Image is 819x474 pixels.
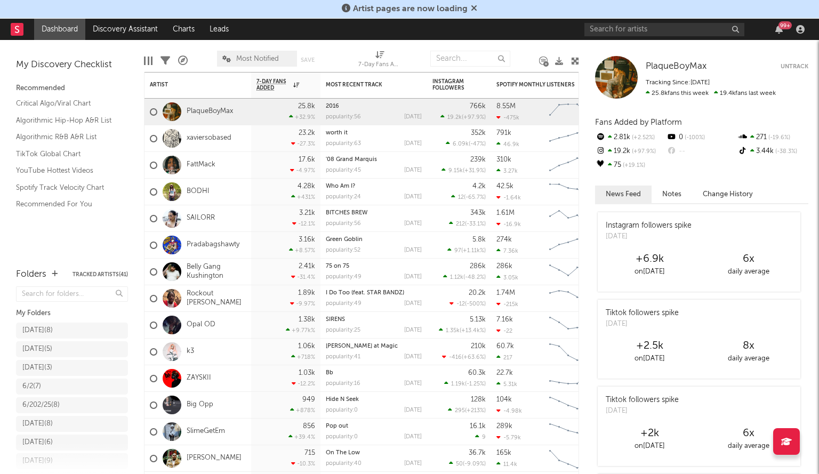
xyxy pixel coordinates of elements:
[326,450,422,456] div: On The Low
[326,317,422,323] div: SIRENS
[292,220,315,227] div: -12.1 %
[187,240,239,250] a: Pradabagshawty
[446,140,486,147] div: ( )
[544,152,592,179] svg: Chart title
[326,237,363,243] a: Green Goblin
[621,163,645,168] span: +19.1 %
[404,274,422,280] div: [DATE]
[299,130,315,136] div: 23.2k
[451,194,486,200] div: ( )
[496,396,512,403] div: 104k
[187,134,231,143] a: xaviersobased
[456,461,463,467] span: 50
[600,352,699,365] div: on [DATE]
[449,300,486,307] div: ( )
[22,343,52,356] div: [DATE] ( 5 )
[326,317,345,323] a: SIRENS
[455,408,465,414] span: 295
[471,343,486,350] div: 210k
[496,316,513,323] div: 7.16k
[449,220,486,227] div: ( )
[456,301,465,307] span: -12
[16,416,128,432] a: [DATE](8)
[646,62,706,71] span: PlaqueBoyMax
[187,454,242,463] a: [PERSON_NAME]
[443,274,486,280] div: ( )
[326,183,422,189] div: Who Am I?
[326,141,361,147] div: popularity: 63
[683,135,705,141] span: -100 %
[472,183,486,190] div: 4.2k
[463,248,484,254] span: +1.11k %
[326,194,361,200] div: popularity: 24
[496,167,518,174] div: 3.27k
[178,45,188,76] div: A&R Pipeline
[291,354,315,360] div: +718 %
[326,423,348,429] a: Pop out
[326,114,361,120] div: popularity: 56
[699,253,798,266] div: 6 x
[448,168,463,174] span: 9.15k
[432,78,470,91] div: Instagram Followers
[326,354,360,360] div: popularity: 41
[470,103,486,110] div: 766k
[288,433,315,440] div: +39.4 %
[16,323,128,339] a: [DATE](8)
[496,461,517,468] div: 11.4k
[463,115,484,120] span: +97.9 %
[775,25,783,34] button: 99+
[85,19,165,40] a: Discovery Assistant
[544,365,592,392] svg: Chart title
[326,130,422,136] div: worth it
[467,381,484,387] span: -1.25 %
[289,247,315,254] div: +8.57 %
[441,167,486,174] div: ( )
[404,407,422,413] div: [DATE]
[448,407,486,414] div: ( )
[326,157,377,163] a: '08 Grand Marquis
[439,327,486,334] div: ( )
[464,461,484,467] span: -9.09 %
[326,263,422,269] div: 75 on 75
[290,407,315,414] div: +878 %
[606,308,679,319] div: Tiktok followers spike
[595,144,666,158] div: 19.2k
[600,427,699,440] div: +2k
[326,423,422,429] div: Pop out
[301,57,315,63] button: Save
[606,319,679,330] div: [DATE]
[298,343,315,350] div: 1.06k
[471,130,486,136] div: 352k
[600,340,699,352] div: +2.5k
[496,407,522,414] div: -4.98k
[299,369,315,376] div: 1.03k
[470,316,486,323] div: 5.13k
[470,263,486,270] div: 286k
[430,51,510,67] input: Search...
[471,5,477,13] span: Dismiss
[144,45,152,76] div: Edit Columns
[292,380,315,387] div: -12.2 %
[699,266,798,278] div: daily average
[442,354,486,360] div: ( )
[326,130,348,136] a: worth it
[470,141,484,147] span: -47 %
[472,236,486,243] div: 5.8k
[584,23,744,36] input: Search for artists
[544,125,592,152] svg: Chart title
[16,165,117,176] a: YouTube Hottest Videos
[16,115,117,126] a: Algorithmic Hip-Hop A&R List
[160,45,170,76] div: Filters
[692,186,764,203] button: Change History
[358,59,401,71] div: 7-Day Fans Added (7-Day Fans Added)
[326,157,422,163] div: '08 Grand Marquis
[299,263,315,270] div: 2.41k
[22,399,60,412] div: 6/202/25 ( 8 )
[16,341,128,357] a: [DATE](5)
[461,328,484,334] span: +13.4k %
[326,381,360,387] div: popularity: 16
[187,160,215,170] a: FattMack
[467,408,484,414] span: +213 %
[467,221,484,227] span: -33.1 %
[16,360,128,376] a: [DATE](3)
